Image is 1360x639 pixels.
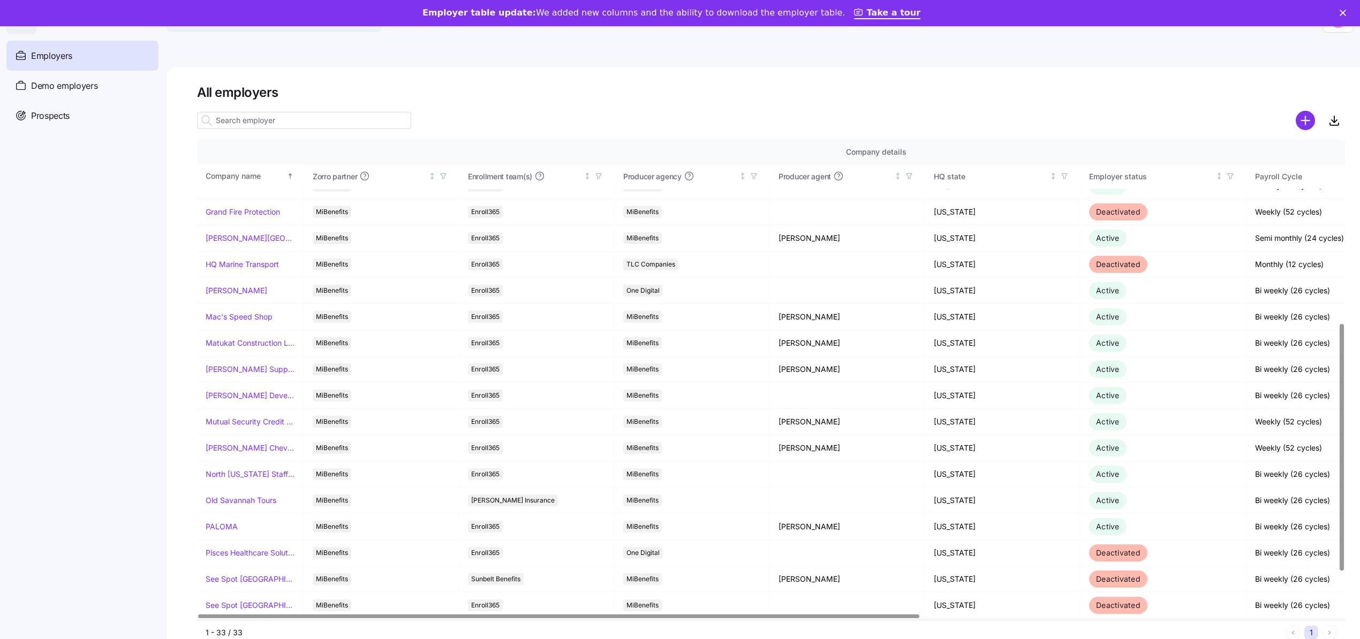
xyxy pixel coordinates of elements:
[316,468,348,480] span: MiBenefits
[1096,548,1140,557] span: Deactivated
[316,337,348,349] span: MiBenefits
[471,521,500,532] span: Enroll365
[1096,364,1120,374] span: Active
[316,416,348,428] span: MiBenefits
[206,207,280,217] a: Grand Fire Protection
[206,600,295,611] a: See Spot [GEOGRAPHIC_DATA]
[626,337,659,349] span: MiBenefits
[925,164,1081,188] th: HQ stateNot sorted
[1096,286,1120,295] span: Active
[286,172,294,180] div: Sorted ascending
[584,172,591,180] div: Not sorted
[626,390,659,401] span: MiBenefits
[6,71,158,101] a: Demo employers
[1096,522,1120,531] span: Active
[626,311,659,323] span: MiBenefits
[206,170,285,182] div: Company name
[925,540,1081,566] td: [US_STATE]
[626,547,660,559] span: One Digital
[1096,260,1140,269] span: Deactivated
[925,199,1081,225] td: [US_STATE]
[626,495,659,506] span: MiBenefits
[206,311,273,322] a: Mac's Speed Shop
[471,337,500,349] span: Enroll365
[925,330,1081,356] td: [US_STATE]
[925,225,1081,252] td: [US_STATE]
[1096,312,1120,321] span: Active
[626,468,659,480] span: MiBenefits
[925,566,1081,592] td: [US_STATE]
[471,495,555,506] span: [PERSON_NAME] Insurance
[471,390,500,401] span: Enroll365
[925,488,1081,514] td: [US_STATE]
[31,79,98,93] span: Demo employers
[770,304,925,330] td: [PERSON_NAME]
[925,252,1081,278] td: [US_STATE]
[626,285,660,296] span: One Digital
[626,573,659,585] span: MiBenefits
[925,435,1081,461] td: [US_STATE]
[1096,496,1120,505] span: Active
[471,258,500,270] span: Enroll365
[1096,233,1120,242] span: Active
[316,495,348,506] span: MiBenefits
[779,171,831,181] span: Producer agent
[1096,574,1140,583] span: Deactivated
[316,547,348,559] span: MiBenefits
[1340,10,1350,16] div: Close
[626,232,659,244] span: MiBenefits
[206,364,295,375] a: [PERSON_NAME] Supply Company
[206,443,295,453] a: [PERSON_NAME] Chevrolet
[854,7,921,19] a: Take a tour
[31,49,72,63] span: Employers
[316,573,348,585] span: MiBenefits
[925,461,1081,488] td: [US_STATE]
[925,514,1081,540] td: [US_STATE]
[459,164,615,188] th: Enrollment team(s)Not sorted
[197,112,411,129] input: Search employer
[206,547,295,558] a: Pisces Healthcare Solutions
[934,170,1047,182] div: HQ state
[894,172,902,180] div: Not sorted
[468,171,532,181] span: Enrollment team(s)
[206,469,295,480] a: North [US_STATE] Staffing
[206,259,279,270] a: HQ Marine Transport
[206,233,295,244] a: [PERSON_NAME][GEOGRAPHIC_DATA][DEMOGRAPHIC_DATA]
[316,232,348,244] span: MiBenefits
[770,356,925,383] td: [PERSON_NAME]
[316,599,348,611] span: MiBenefits
[1096,338,1120,347] span: Active
[471,468,500,480] span: Enroll365
[925,592,1081,619] td: [US_STATE]
[739,172,746,180] div: Not sorted
[316,390,348,401] span: MiBenefits
[6,41,158,71] a: Employers
[770,409,925,435] td: [PERSON_NAME]
[770,164,925,188] th: Producer agentNot sorted
[626,521,659,532] span: MiBenefits
[313,171,357,181] span: Zorro partner
[471,311,500,323] span: Enroll365
[471,206,500,218] span: Enroll365
[925,356,1081,383] td: [US_STATE]
[471,599,500,611] span: Enroll365
[925,304,1081,330] td: [US_STATE]
[206,521,238,532] a: PALOMA
[1089,170,1213,182] div: Employer status
[1096,417,1120,426] span: Active
[626,206,659,218] span: MiBenefits
[316,258,348,270] span: MiBenefits
[770,566,925,592] td: [PERSON_NAME]
[770,514,925,540] td: [PERSON_NAME]
[925,383,1081,409] td: [US_STATE]
[422,7,845,18] div: We added new columns and the ability to download the employer table.
[925,409,1081,435] td: [US_STATE]
[206,338,295,348] a: Matukat Construction LLC
[1096,207,1140,216] span: Deactivated
[197,84,1345,101] h1: All employers
[471,547,500,559] span: Enroll365
[316,285,348,296] span: MiBenefits
[623,171,682,181] span: Producer agency
[925,278,1081,304] td: [US_STATE]
[316,363,348,375] span: MiBenefits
